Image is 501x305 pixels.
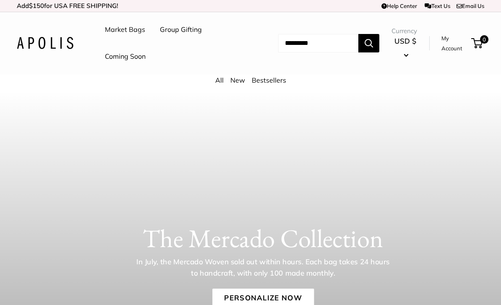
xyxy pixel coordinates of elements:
[358,34,379,52] button: Search
[252,76,286,84] a: Bestsellers
[381,3,417,9] a: Help Center
[394,36,416,45] span: USD $
[105,23,145,36] a: Market Bags
[278,34,358,52] input: Search...
[105,50,146,63] a: Coming Soon
[480,35,488,44] span: 0
[17,37,73,49] img: Apolis
[391,34,419,61] button: USD $
[472,38,483,48] a: 0
[457,3,484,9] a: Email Us
[160,23,202,36] a: Group Gifting
[133,256,393,279] p: In July, the Mercado Woven sold out within hours. Each bag takes 24 hours to handcraft, with only...
[441,33,468,54] a: My Account
[425,3,450,9] a: Text Us
[29,2,44,10] span: $150
[215,76,224,84] a: All
[230,76,245,84] a: New
[41,223,485,253] h1: The Mercado Collection
[391,25,419,37] span: Currency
